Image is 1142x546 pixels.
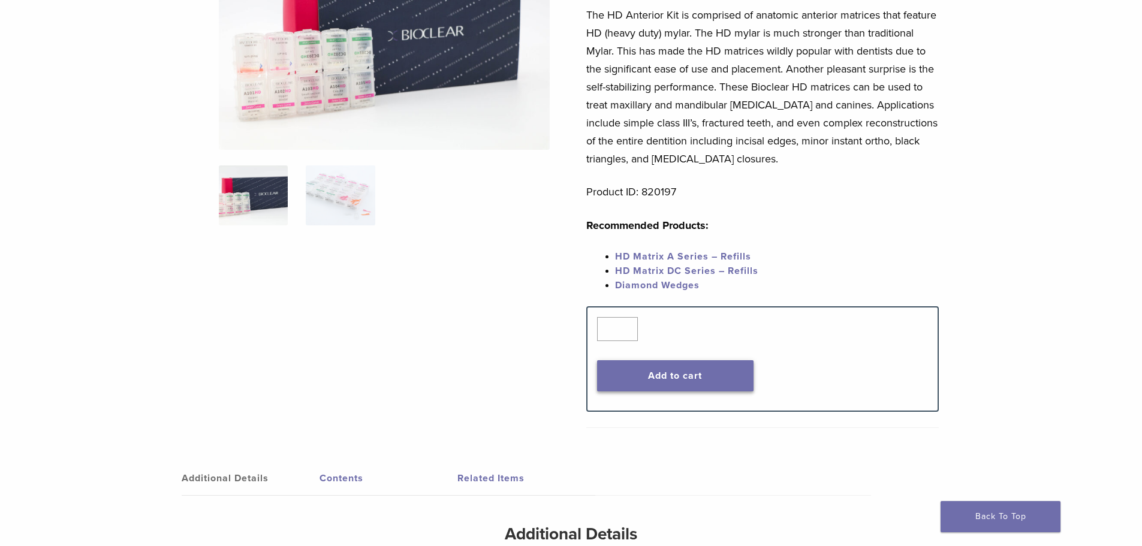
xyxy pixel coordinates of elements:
[219,165,288,225] img: IMG_8088-1-324x324.jpg
[182,461,320,495] a: Additional Details
[586,219,709,232] strong: Recommended Products:
[586,6,939,168] p: The HD Anterior Kit is comprised of anatomic anterior matrices that feature HD (heavy duty) mylar...
[586,183,939,201] p: Product ID: 820197
[615,279,700,291] a: Diamond Wedges
[615,265,758,277] a: HD Matrix DC Series – Refills
[320,461,457,495] a: Contents
[615,251,751,263] a: HD Matrix A Series – Refills
[597,360,754,391] button: Add to cart
[306,165,375,225] img: Complete HD Anterior Kit - Image 2
[457,461,595,495] a: Related Items
[941,501,1060,532] a: Back To Top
